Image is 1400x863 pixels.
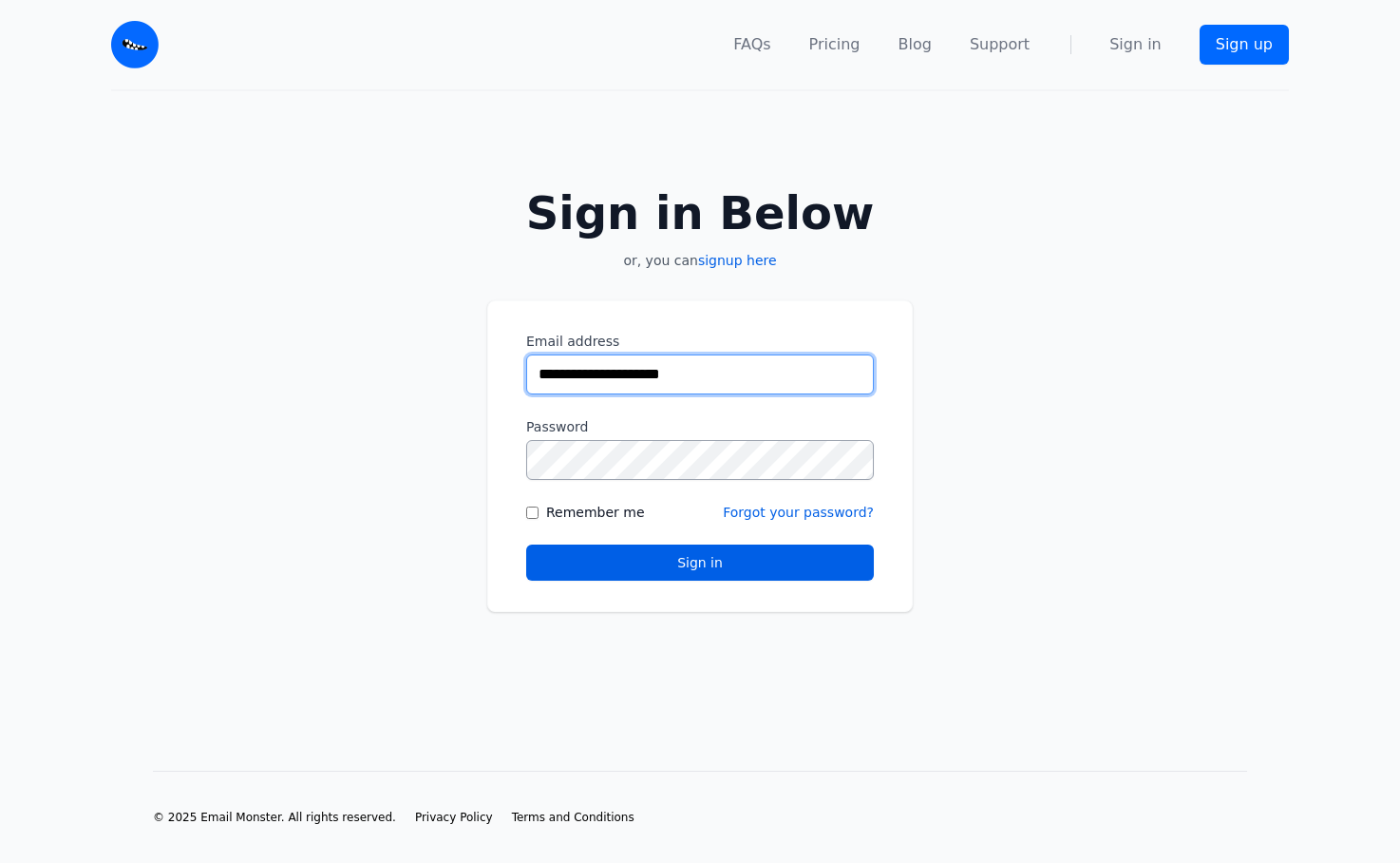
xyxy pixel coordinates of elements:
a: Sign in [1109,33,1162,56]
h2: Sign in Below [487,190,913,236]
span: Terms and Conditions [512,811,634,824]
label: Email address [526,332,874,351]
a: Terms and Conditions [512,810,634,825]
a: Pricing [809,33,861,56]
p: or, you can [487,251,913,270]
a: Sign up [1200,25,1289,65]
a: Support [970,33,1030,56]
label: Remember me [546,503,645,522]
a: FAQs [733,33,770,56]
a: Privacy Policy [415,810,493,825]
span: Privacy Policy [415,811,493,824]
li: © 2025 Email Monster. All rights reserved. [153,810,396,825]
label: Password [526,417,874,436]
a: Forgot your password? [723,505,874,520]
button: Sign in [526,545,874,581]
a: signup here [698,253,777,268]
a: Blog [899,33,932,56]
img: Email Monster [111,21,159,68]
